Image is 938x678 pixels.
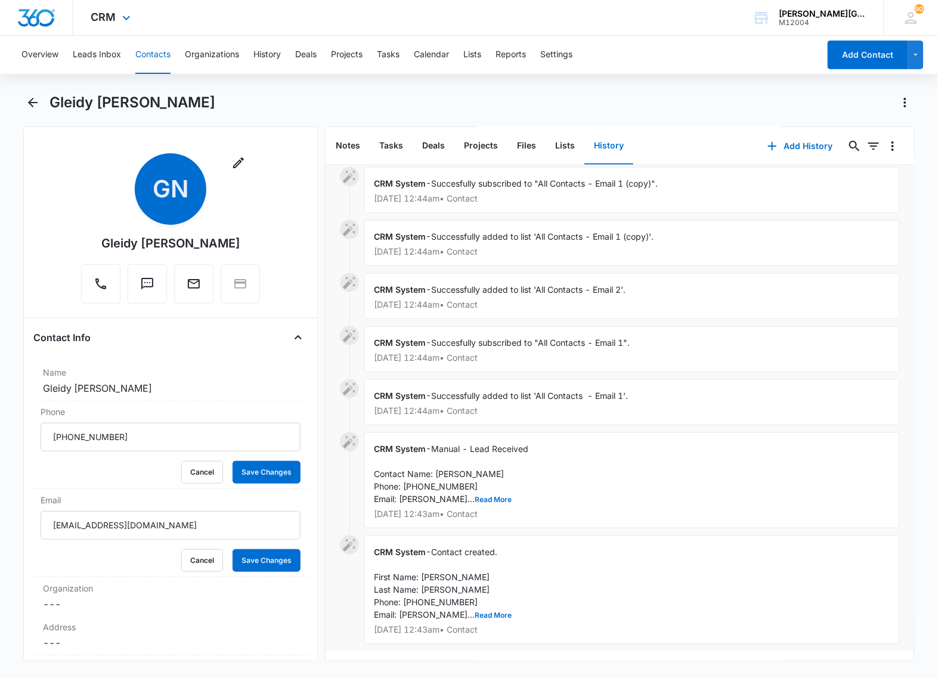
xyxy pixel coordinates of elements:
[81,283,120,293] a: Call
[431,231,654,242] span: Successfully added to list 'All Contacts - Email 1 (copy)'.
[174,264,213,304] button: Email
[43,381,298,395] dd: Gleidy [PERSON_NAME]
[364,220,899,266] div: -
[21,36,58,74] button: Overview
[374,178,426,188] span: CRM System
[496,36,526,74] button: Reports
[374,301,889,309] p: [DATE] 12:44am • Contact
[540,36,572,74] button: Settings
[546,128,584,165] button: Lists
[377,36,400,74] button: Tasks
[374,391,426,401] span: CRM System
[374,444,528,504] span: Manual - Lead Received Contact Name: [PERSON_NAME] Phone: [PHONE_NUMBER] Email: [PERSON_NAME]...
[364,167,899,213] div: -
[23,93,42,112] button: Back
[33,616,308,655] div: Address---
[475,612,512,619] button: Read More
[883,137,902,156] button: Overflow Menu
[756,132,845,160] button: Add History
[431,391,628,401] span: Successfully added to list 'All Contacts - Email 1'.
[374,247,889,256] p: [DATE] 12:44am • Contact
[135,153,206,225] span: GN
[135,36,171,74] button: Contacts
[43,366,298,379] label: Name
[374,547,426,557] span: CRM System
[326,128,370,165] button: Notes
[33,577,308,616] div: Organization---
[91,11,116,23] span: CRM
[915,4,924,14] div: notifications count
[374,407,889,415] p: [DATE] 12:44am • Contact
[41,405,301,418] label: Phone
[128,264,167,304] button: Text
[181,549,223,572] button: Cancel
[370,128,413,165] button: Tasks
[128,283,167,293] a: Text
[73,36,121,74] button: Leads Inbox
[896,93,915,112] button: Actions
[431,284,626,295] span: Successfully added to list 'All Contacts - Email 2'.
[463,36,481,74] button: Lists
[364,273,899,319] div: -
[33,330,91,345] h4: Contact Info
[101,234,240,252] div: Gleidy [PERSON_NAME]
[779,9,866,18] div: account name
[454,128,507,165] button: Projects
[915,4,924,14] span: 90
[374,444,426,454] span: CRM System
[374,547,512,620] span: Contact created. First Name: [PERSON_NAME] Last Name: [PERSON_NAME] Phone: [PHONE_NUMBER] Email: ...
[43,621,298,633] label: Address
[374,194,889,203] p: [DATE] 12:44am • Contact
[364,326,899,372] div: -
[331,36,363,74] button: Projects
[414,36,449,74] button: Calendar
[364,432,899,528] div: -
[845,137,864,156] button: Search...
[43,597,298,611] dd: ---
[81,264,120,304] button: Call
[49,94,216,112] h1: Gleidy [PERSON_NAME]
[413,128,454,165] button: Deals
[374,284,426,295] span: CRM System
[33,361,308,401] div: NameGleidy [PERSON_NAME]
[584,128,633,165] button: History
[374,626,889,634] p: [DATE] 12:43am • Contact
[289,328,308,347] button: Close
[43,636,298,650] dd: ---
[174,283,213,293] a: Email
[374,338,426,348] span: CRM System
[181,461,223,484] button: Cancel
[864,137,883,156] button: Filters
[233,549,301,572] button: Save Changes
[43,582,298,595] label: Organization
[374,231,426,242] span: CRM System
[431,338,630,348] span: Succesfully subscribed to "All Contacts - Email 1".
[475,496,512,503] button: Read More
[41,494,301,506] label: Email
[364,379,899,425] div: -
[779,18,866,27] div: account id
[41,511,301,540] input: Email
[507,128,546,165] button: Files
[233,461,301,484] button: Save Changes
[374,354,889,362] p: [DATE] 12:44am • Contact
[41,423,301,451] input: Phone
[364,535,899,644] div: -
[185,36,239,74] button: Organizations
[253,36,281,74] button: History
[374,510,889,518] p: [DATE] 12:43am • Contact
[431,178,658,188] span: Succesfully subscribed to "All Contacts - Email 1 (copy)".
[295,36,317,74] button: Deals
[828,41,908,69] button: Add Contact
